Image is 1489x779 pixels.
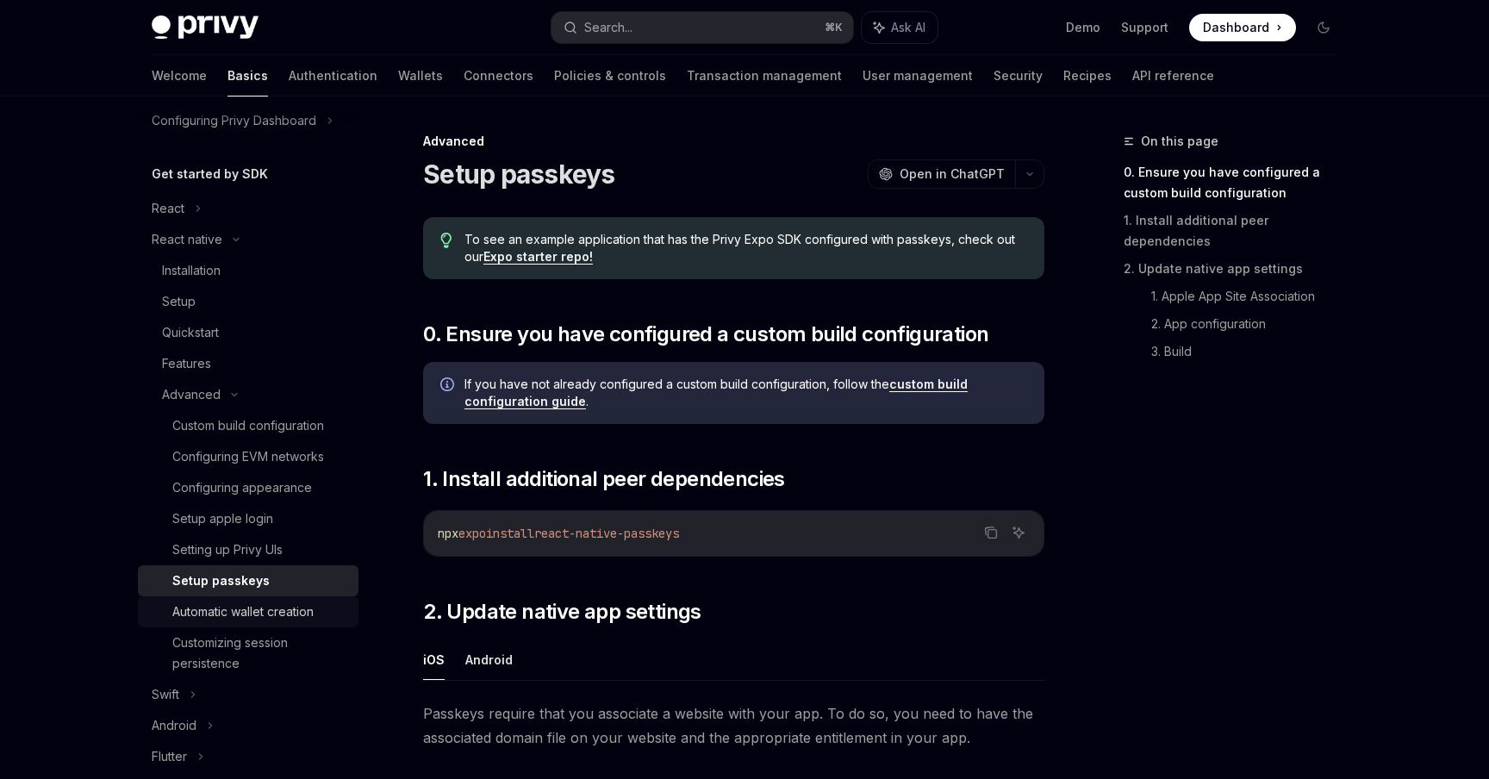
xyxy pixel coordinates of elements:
[152,55,207,97] a: Welcome
[423,465,785,493] span: 1. Install additional peer dependencies
[1132,55,1214,97] a: API reference
[464,55,533,97] a: Connectors
[687,55,842,97] a: Transaction management
[172,633,348,674] div: Customizing session persistence
[465,639,513,680] button: Android
[863,55,973,97] a: User management
[172,477,312,498] div: Configuring appearance
[486,526,534,541] span: install
[994,55,1043,97] a: Security
[1066,19,1100,36] a: Demo
[1124,159,1351,207] a: 0. Ensure you have configured a custom build configuration
[423,159,615,190] h1: Setup passkeys
[458,526,486,541] span: expo
[138,410,358,441] a: Custom build configuration
[138,441,358,472] a: Configuring EVM networks
[172,601,314,622] div: Automatic wallet creation
[1310,14,1337,41] button: Toggle dark mode
[152,715,196,736] div: Android
[172,446,324,467] div: Configuring EVM networks
[554,55,666,97] a: Policies & controls
[423,639,445,680] button: iOS
[534,526,679,541] span: react-native-passkeys
[1063,55,1112,97] a: Recipes
[825,21,843,34] span: ⌘ K
[162,384,221,405] div: Advanced
[423,701,1044,750] span: Passkeys require that you associate a website with your app. To do so, you need to have the assoc...
[1189,14,1296,41] a: Dashboard
[900,165,1005,183] span: Open in ChatGPT
[138,255,358,286] a: Installation
[138,472,358,503] a: Configuring appearance
[423,321,988,348] span: 0. Ensure you have configured a custom build configuration
[423,133,1044,150] div: Advanced
[862,12,938,43] button: Ask AI
[138,534,358,565] a: Setting up Privy UIs
[1121,19,1168,36] a: Support
[138,317,358,348] a: Quickstart
[152,229,222,250] div: React native
[162,291,196,312] div: Setup
[440,377,458,395] svg: Info
[172,508,273,529] div: Setup apple login
[152,684,179,705] div: Swift
[464,376,1027,410] span: If you have not already configured a custom build configuration, follow the .
[1124,255,1351,283] a: 2. Update native app settings
[138,596,358,627] a: Automatic wallet creation
[138,286,358,317] a: Setup
[172,415,324,436] div: Custom build configuration
[138,565,358,596] a: Setup passkeys
[584,17,632,38] div: Search...
[152,164,268,184] h5: Get started by SDK
[162,260,221,281] div: Installation
[227,55,268,97] a: Basics
[551,12,853,43] button: Search...⌘K
[138,348,358,379] a: Features
[440,233,452,248] svg: Tip
[172,570,270,591] div: Setup passkeys
[464,231,1027,265] span: To see an example application that has the Privy Expo SDK configured with passkeys, check out our
[1151,310,1351,338] a: 2. App configuration
[398,55,443,97] a: Wallets
[1124,207,1351,255] a: 1. Install additional peer dependencies
[1151,338,1351,365] a: 3. Build
[289,55,377,97] a: Authentication
[152,198,184,219] div: React
[172,539,283,560] div: Setting up Privy UIs
[891,19,925,36] span: Ask AI
[152,746,187,767] div: Flutter
[1141,131,1218,152] span: On this page
[138,627,358,679] a: Customizing session persistence
[162,322,219,343] div: Quickstart
[868,159,1015,189] button: Open in ChatGPT
[423,598,701,626] span: 2. Update native app settings
[162,353,211,374] div: Features
[138,503,358,534] a: Setup apple login
[438,526,458,541] span: npx
[1203,19,1269,36] span: Dashboard
[1151,283,1351,310] a: 1. Apple App Site Association
[483,249,593,265] a: Expo starter repo!
[1007,521,1030,544] button: Ask AI
[980,521,1002,544] button: Copy the contents from the code block
[152,16,259,40] img: dark logo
